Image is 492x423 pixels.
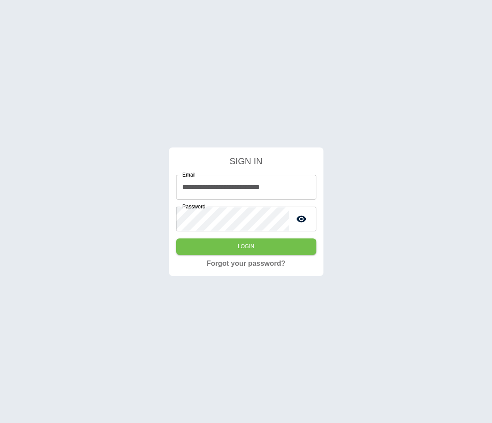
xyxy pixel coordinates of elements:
label: Password [182,203,206,210]
h4: SIGN IN [176,155,316,168]
button: Login [176,238,316,255]
button: toggle password visibility [293,210,310,228]
a: Forgot your password? [207,258,285,269]
label: Email [182,171,195,178]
